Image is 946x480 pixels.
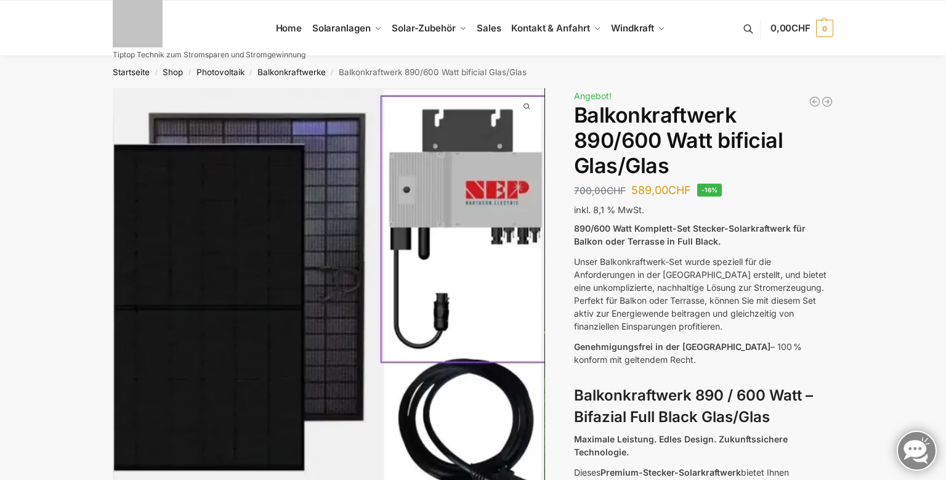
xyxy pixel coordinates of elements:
a: Startseite [113,67,150,77]
a: Sales [472,1,506,56]
span: Sales [477,22,501,34]
span: – 100 % konform mit geltendem Recht. [574,341,802,365]
span: CHF [668,184,691,197]
a: Shop [163,67,183,77]
span: / [326,68,339,78]
a: 0,00CHF 0 [770,10,833,47]
span: -16% [697,184,722,197]
p: Unser Balkonkraftwerk-Set wurde speziell für die Anforderungen in der [GEOGRAPHIC_DATA] erstellt,... [574,255,833,333]
a: 890/600 Watt Solarkraftwerk + 2,7 KW Batteriespeicher Genehmigungsfrei [809,96,821,108]
span: / [150,68,163,78]
bdi: 589,00 [631,184,691,197]
a: Kontakt & Anfahrt [506,1,606,56]
span: Genehmigungsfrei in der [GEOGRAPHIC_DATA] [574,341,770,352]
strong: 890/600 Watt Komplett-Set Stecker-Solarkraftwerk für Balkon oder Terrasse in Full Black. [574,223,806,246]
a: Solar-Zubehör [387,1,472,56]
a: Balkonkraftwerke [257,67,326,77]
bdi: 700,00 [574,185,626,197]
h1: Balkonkraftwerk 890/600 Watt bificial Glas/Glas [574,103,833,178]
a: Solaranlagen [307,1,386,56]
span: Windkraft [611,22,654,34]
span: / [245,68,257,78]
a: Photovoltaik [196,67,245,77]
p: Tiptop Technik zum Stromsparen und Stromgewinnung [113,51,305,59]
span: 0,00 [770,22,811,34]
span: / [183,68,196,78]
span: Angebot! [574,91,612,101]
span: CHF [791,22,811,34]
span: Kontakt & Anfahrt [511,22,589,34]
strong: Balkonkraftwerk 890 / 600 Watt – Bifazial Full Black Glas/Glas [574,386,813,426]
strong: Maximale Leistung. Edles Design. Zukunftssichere Technologie. [574,434,788,457]
span: inkl. 8,1 % MwSt. [574,205,644,215]
span: Solaranlagen [312,22,371,34]
span: Solar-Zubehör [392,22,456,34]
nav: Breadcrumb [91,56,855,88]
strong: Premium-Stecker-Solarkraftwerk [600,467,741,478]
a: Windkraft [606,1,671,56]
a: Steckerkraftwerk 890/600 Watt, mit Ständer für Terrasse inkl. Lieferung [821,96,833,108]
span: 0 [816,20,833,37]
span: CHF [607,185,626,197]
